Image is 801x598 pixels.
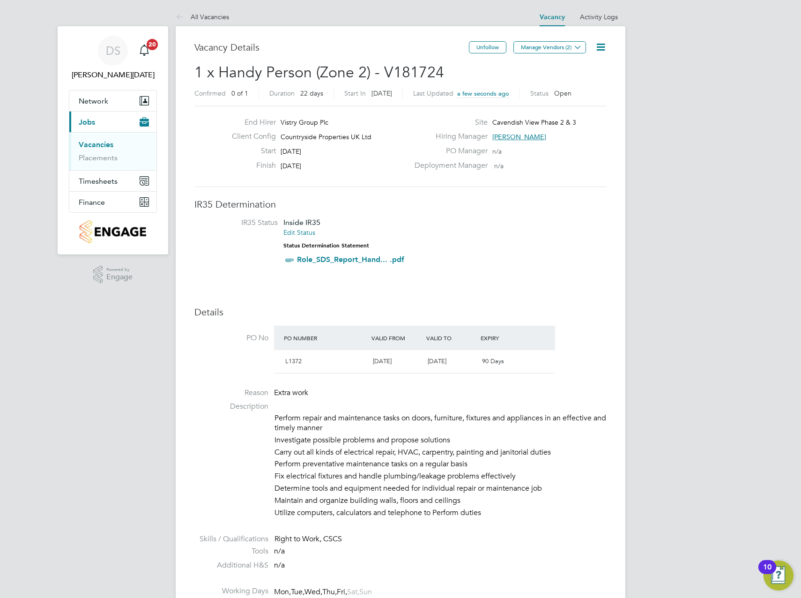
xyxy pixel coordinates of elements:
span: Timesheets [79,177,118,186]
strong: Status Determination Statement [283,242,369,249]
span: Vistry Group Plc [281,118,328,127]
span: Mon, [274,587,291,597]
span: DS [106,45,120,57]
span: [DATE] [281,162,301,170]
span: Finance [79,198,105,207]
li: Perform repair and maintenance tasks on doors, furniture, fixtures and appliances in an effective... [274,413,607,435]
a: All Vacancies [176,13,229,21]
label: Status [530,89,549,97]
label: Start In [344,89,366,97]
button: Network [69,90,156,111]
label: Site [409,118,488,127]
div: Expiry [478,329,533,346]
span: [DATE] [281,147,301,156]
span: 90 Days [482,357,504,365]
span: n/a [274,546,285,556]
div: Jobs [69,132,156,170]
button: Finance [69,192,156,212]
span: 20 [147,39,158,50]
span: Daniel Silvester [69,69,157,81]
h3: Details [194,306,607,318]
div: 10 [763,567,771,579]
label: Duration [269,89,295,97]
span: Cavendish View Phase 2 & 3 [492,118,576,127]
label: Additional H&S [194,561,268,570]
button: Timesheets [69,171,156,191]
span: Sat, [347,587,359,597]
a: Vacancy [540,13,565,21]
label: Start [224,146,276,156]
li: Carry out all kinds of electrical repair, HVAC, carpentry, painting and janitorial duties [274,448,607,460]
li: Fix electrical fixtures and handle plumbing/leakage problems effectively [274,471,607,484]
a: DS[PERSON_NAME][DATE] [69,36,157,81]
a: Powered byEngage [93,266,133,284]
span: a few seconds ago [457,90,509,97]
label: Finish [224,161,276,171]
span: Powered by [106,266,133,274]
span: Wed, [304,587,322,597]
a: Role_SDS_Report_Hand... .pdf [297,255,404,264]
span: Tue, [291,587,304,597]
li: Utilize computers, calculators and telephone to Perform duties [274,508,607,520]
h3: IR35 Determination [194,198,607,210]
div: Valid From [369,329,424,346]
label: Last Updated [413,89,453,97]
label: PO No [194,333,268,343]
span: n/a [492,147,502,156]
span: Network [79,97,108,105]
span: Jobs [79,118,95,127]
a: Vacancies [79,140,113,149]
button: Open Resource Center, 10 new notifications [764,561,794,591]
span: Open [554,89,571,97]
label: Description [194,402,268,411]
span: [DATE] [371,89,392,97]
li: Investigate possible problems and propose solutions [274,435,607,448]
span: Fri, [337,587,347,597]
span: n/a [494,162,504,170]
img: countryside-properties-logo-retina.png [80,220,146,243]
span: 0 of 1 [231,89,248,97]
label: Working Days [194,586,268,596]
label: Client Config [224,132,276,142]
span: 22 days [300,89,323,97]
li: Determine tools and equipment needed for individual repair or maintenance job [274,484,607,496]
span: [DATE] [428,357,446,365]
span: Thu, [322,587,337,597]
label: Tools [194,546,268,556]
span: [DATE] [373,357,392,365]
label: Hiring Manager [409,132,488,142]
button: Manage Vendors (2) [513,41,586,53]
div: Right to Work, CSCS [274,534,607,544]
label: PO Manager [409,146,488,156]
span: Sun [359,587,372,597]
span: Countryside Properties UK Ltd [281,133,371,141]
label: Confirmed [194,89,226,97]
a: Activity Logs [580,13,618,21]
span: 1 x Handy Person (Zone 2) - V181724 [194,63,444,82]
div: PO Number [282,329,369,346]
li: Perform preventative maintenance tasks on a regular basis [274,459,607,471]
h3: Vacancy Details [194,41,469,53]
label: Deployment Manager [409,161,488,171]
li: Maintain and organize building walls, floors and ceilings [274,496,607,508]
a: Placements [79,153,118,162]
label: Skills / Qualifications [194,534,268,544]
label: IR35 Status [204,218,278,228]
a: Edit Status [283,228,315,237]
label: Reason [194,388,268,398]
span: n/a [274,561,285,570]
span: Inside IR35 [283,218,320,227]
span: Engage [106,273,133,281]
label: End Hirer [224,118,276,127]
a: 20 [135,36,154,66]
a: Go to home page [69,220,157,243]
button: Unfollow [469,41,506,53]
span: [PERSON_NAME] [492,133,546,141]
button: Jobs [69,112,156,132]
span: Extra work [274,388,308,397]
div: Valid To [424,329,479,346]
span: L1372 [285,357,302,365]
nav: Main navigation [58,26,168,254]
